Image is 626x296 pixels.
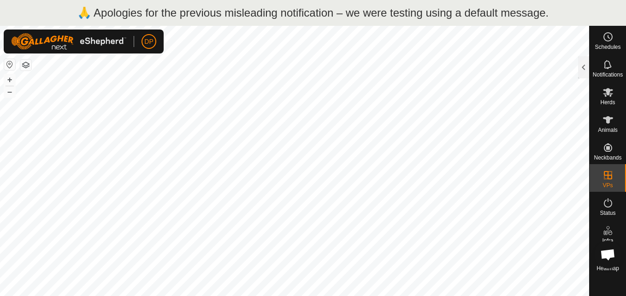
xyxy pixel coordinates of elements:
button: Reset Map [4,59,15,70]
span: DP [144,37,153,47]
span: Notifications [593,72,623,77]
img: Gallagher Logo [11,33,126,50]
span: Heatmap [596,266,619,271]
span: Neckbands [594,155,621,160]
span: Animals [598,127,618,133]
p: 🙏 Apologies for the previous misleading notification – we were testing using a default message. [77,5,549,21]
span: Herds [600,100,615,105]
span: Schedules [595,44,620,50]
span: Status [600,210,615,216]
div: Open chat [594,241,622,268]
button: Map Layers [20,59,31,71]
button: – [4,86,15,97]
span: Infra [602,238,613,243]
button: + [4,74,15,85]
span: VPs [602,183,613,188]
